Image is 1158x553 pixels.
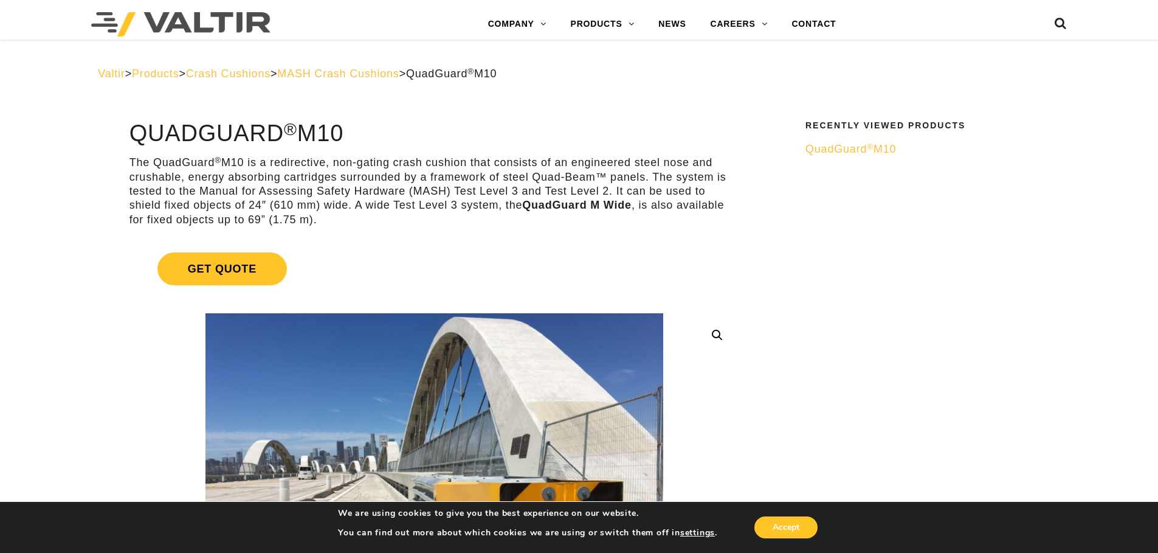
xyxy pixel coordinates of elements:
a: MASH Crash Cushions [277,68,399,80]
a: Valtir [98,68,125,80]
a: CONTACT [779,12,848,37]
button: Accept [754,516,818,538]
a: CAREERS [698,12,780,37]
h1: QuadGuard M10 [129,121,739,147]
sup: ® [867,142,874,151]
p: We are using cookies to give you the best experience on our website. [338,508,717,519]
sup: ® [215,156,221,165]
span: QuadGuard M10 [406,68,497,80]
h2: Recently Viewed Products [805,121,1052,130]
a: NEWS [646,12,698,37]
a: COMPANY [476,12,559,37]
a: Products [132,68,179,80]
button: settings [680,527,715,538]
span: QuadGuard M10 [805,143,896,155]
a: Crash Cushions [186,68,271,80]
img: Valtir [91,12,271,37]
a: Get Quote [129,238,739,300]
a: QuadGuard®M10 [805,142,1052,156]
span: Get Quote [157,252,287,285]
a: PRODUCTS [559,12,647,37]
p: You can find out more about which cookies we are using or switch them off in . [338,527,717,538]
sup: ® [284,119,297,139]
strong: QuadGuard M Wide [522,199,632,211]
div: > > > > [98,67,1060,81]
p: The QuadGuard M10 is a redirective, non-gating crash cushion that consists of an engineered steel... [129,156,739,227]
sup: ® [467,67,474,76]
